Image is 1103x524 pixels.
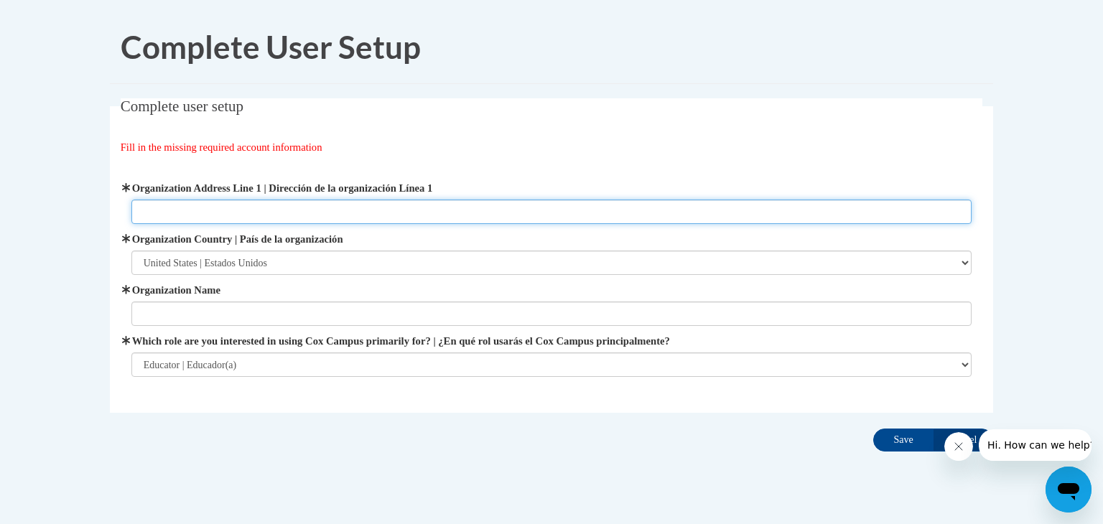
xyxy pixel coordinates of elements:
[121,141,322,153] span: Fill in the missing required account information
[131,333,972,349] label: Which role are you interested in using Cox Campus primarily for? | ¿En qué rol usarás el Cox Camp...
[131,301,972,326] input: Metadata input
[933,429,993,452] input: Cancel
[979,429,1092,461] iframe: Message from company
[131,200,972,224] input: Metadata input
[944,432,973,461] iframe: Close message
[9,10,116,22] span: Hi. How can we help?
[131,180,972,196] label: Organization Address Line 1 | Dirección de la organización Línea 1
[131,282,972,298] label: Organization Name
[873,429,934,452] input: Save
[121,98,243,115] span: Complete user setup
[121,28,421,65] span: Complete User Setup
[131,231,972,247] label: Organization Country | País de la organización
[1046,467,1092,513] iframe: Button to launch messaging window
